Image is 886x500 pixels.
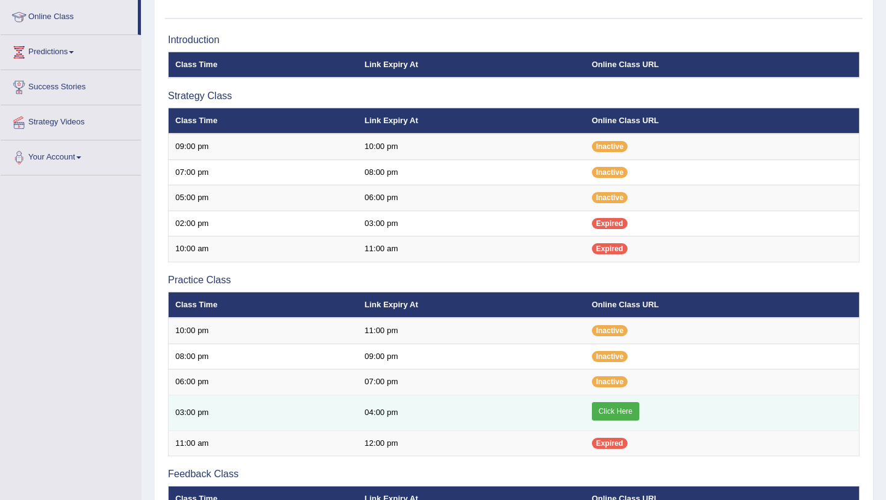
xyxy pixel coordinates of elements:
th: Link Expiry At [358,292,585,318]
th: Link Expiry At [358,52,585,78]
td: 11:00 am [358,236,585,262]
td: 10:00 pm [169,318,358,344]
a: Predictions [1,35,141,66]
td: 10:00 am [169,236,358,262]
th: Link Expiry At [358,108,585,134]
td: 07:00 pm [358,369,585,395]
td: 09:00 pm [358,344,585,369]
td: 06:00 pm [169,369,358,395]
span: Inactive [592,351,628,362]
a: Success Stories [1,70,141,101]
span: Expired [592,218,628,229]
td: 03:00 pm [358,211,585,236]
td: 08:00 pm [169,344,358,369]
span: Inactive [592,192,628,203]
td: 11:00 pm [358,318,585,344]
td: 02:00 pm [169,211,358,236]
span: Inactive [592,141,628,152]
th: Class Time [169,52,358,78]
h3: Strategy Class [168,91,860,102]
a: Your Account [1,140,141,171]
th: Online Class URL [585,108,860,134]
th: Online Class URL [585,52,860,78]
td: 07:00 pm [169,159,358,185]
td: 10:00 pm [358,134,585,159]
td: 06:00 pm [358,185,585,211]
a: Click Here [592,402,639,421]
span: Inactive [592,376,628,387]
span: Expired [592,438,628,449]
span: Expired [592,243,628,254]
td: 12:00 pm [358,430,585,456]
td: 08:00 pm [358,159,585,185]
h3: Introduction [168,34,860,46]
span: Inactive [592,325,628,336]
td: 04:00 pm [358,395,585,430]
td: 05:00 pm [169,185,358,211]
td: 03:00 pm [169,395,358,430]
h3: Practice Class [168,275,860,286]
th: Class Time [169,108,358,134]
span: Inactive [592,167,628,178]
a: Strategy Videos [1,105,141,136]
td: 09:00 pm [169,134,358,159]
th: Class Time [169,292,358,318]
th: Online Class URL [585,292,860,318]
td: 11:00 am [169,430,358,456]
h3: Feedback Class [168,469,860,480]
